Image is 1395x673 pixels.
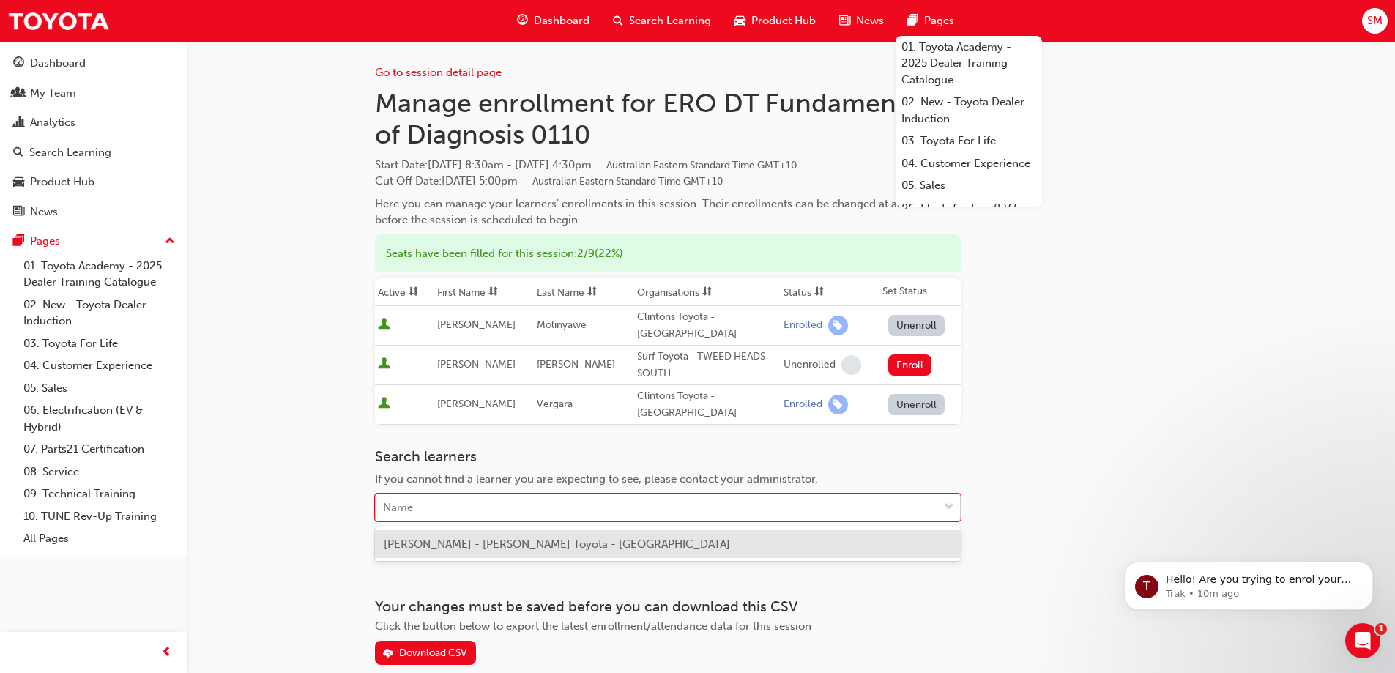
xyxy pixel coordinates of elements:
[1345,623,1380,658] iframe: Intercom live chat
[18,294,181,332] a: 02. New - Toyota Dealer Induction
[30,55,86,72] div: Dashboard
[613,12,623,30] span: search-icon
[488,286,499,299] span: sorting-icon
[13,146,23,160] span: search-icon
[18,332,181,355] a: 03. Toyota For Life
[879,278,961,306] th: Set Status
[896,36,1042,92] a: 01. Toyota Academy - 2025 Dealer Training Catalogue
[378,397,390,412] span: User is active
[1375,623,1387,635] span: 1
[814,286,825,299] span: sorting-icon
[30,204,58,220] div: News
[1367,12,1383,29] span: SM
[723,6,827,36] a: car-iconProduct Hub
[537,398,573,410] span: Vergara
[6,228,181,255] button: Pages
[751,12,816,29] span: Product Hub
[13,176,24,189] span: car-icon
[378,357,390,372] span: User is active
[606,159,797,171] span: Australian Eastern Standard Time GMT+10
[637,309,778,342] div: Clintons Toyota - [GEOGRAPHIC_DATA]
[375,620,811,633] span: Click the button below to export the latest enrollment/attendance data for this session
[7,4,110,37] img: Trak
[888,394,945,415] button: Unenroll
[384,538,730,551] span: [PERSON_NAME] - [PERSON_NAME] Toyota - [GEOGRAPHIC_DATA]
[6,109,181,136] a: Analytics
[18,527,181,550] a: All Pages
[896,197,1042,236] a: 06. Electrification (EV & Hybrid)
[6,50,181,77] a: Dashboard
[6,168,181,196] a: Product Hub
[18,255,181,294] a: 01. Toyota Academy - 2025 Dealer Training Catalogue
[1102,531,1395,633] iframe: Intercom notifications message
[634,278,781,306] th: Toggle SortBy
[375,174,723,187] span: Cut Off Date : [DATE] 5:00pm
[6,80,181,107] a: My Team
[399,647,467,659] div: Download CSV
[896,152,1042,175] a: 04. Customer Experience
[434,278,534,306] th: Toggle SortBy
[30,85,76,102] div: My Team
[702,286,713,299] span: sorting-icon
[375,87,961,151] h1: Manage enrollment for ERO DT Fundamentals of Diagnosis 0110
[13,116,24,130] span: chart-icon
[375,278,434,306] th: Toggle SortBy
[924,12,954,29] span: Pages
[6,139,181,166] a: Search Learning
[13,87,24,100] span: people-icon
[784,398,822,412] div: Enrolled
[165,232,175,251] span: up-icon
[839,12,850,30] span: news-icon
[637,349,778,382] div: Surf Toyota - TWEED HEADS SOUTH
[375,234,961,273] div: Seats have been filled for this session : 2 / 9 ( 22% )
[375,196,961,228] div: Here you can manage your learners' enrollments in this session. Their enrollments can be changed ...
[18,377,181,400] a: 05. Sales
[30,114,75,131] div: Analytics
[888,354,932,376] button: Enroll
[161,644,172,662] span: prev-icon
[13,57,24,70] span: guage-icon
[896,6,966,36] a: pages-iconPages
[532,175,723,187] span: Australian Eastern Standard Time GMT+10
[841,355,861,375] span: learningRecordVerb_NONE-icon
[30,233,60,250] div: Pages
[505,6,601,36] a: guage-iconDashboard
[437,398,516,410] span: [PERSON_NAME]
[18,461,181,483] a: 08. Service
[18,483,181,505] a: 09. Technical Training
[856,12,884,29] span: News
[637,388,778,421] div: Clintons Toyota - [GEOGRAPHIC_DATA]
[409,286,419,299] span: sorting-icon
[6,198,181,226] a: News
[18,438,181,461] a: 07. Parts21 Certification
[18,399,181,438] a: 06. Electrification (EV & Hybrid)
[18,354,181,377] a: 04. Customer Experience
[6,47,181,228] button: DashboardMy TeamAnalyticsSearch LearningProduct HubNews
[896,91,1042,130] a: 02. New - Toyota Dealer Induction
[375,641,476,665] button: Download CSV
[827,6,896,36] a: news-iconNews
[375,66,502,79] a: Go to session detail page
[587,286,598,299] span: sorting-icon
[517,12,528,30] span: guage-icon
[537,319,587,331] span: Molinyawe
[629,12,711,29] span: Search Learning
[375,472,818,486] span: If you cannot find a learner you are expecting to see, please contact your administrator.
[18,505,181,528] a: 10. TUNE Rev-Up Training
[601,6,723,36] a: search-iconSearch Learning
[30,174,94,190] div: Product Hub
[888,315,945,336] button: Unenroll
[375,157,961,174] span: Start Date :
[907,12,918,30] span: pages-icon
[944,498,954,517] span: down-icon
[734,12,745,30] span: car-icon
[781,278,879,306] th: Toggle SortBy
[534,12,589,29] span: Dashboard
[537,358,615,371] span: [PERSON_NAME]
[428,158,797,171] span: [DATE] 8:30am - [DATE] 4:30pm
